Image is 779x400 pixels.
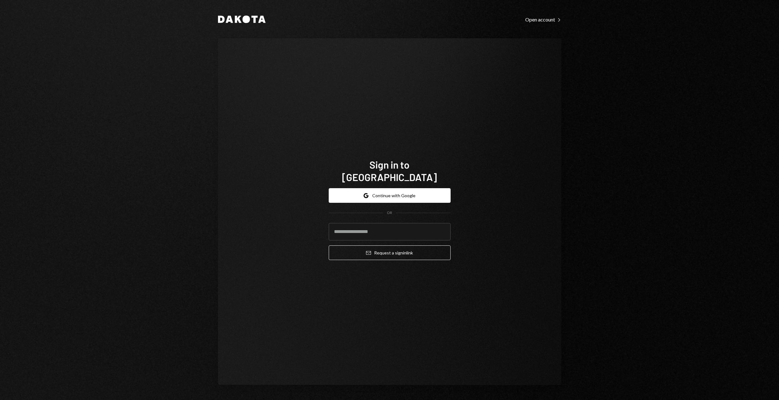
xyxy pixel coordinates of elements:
[525,16,561,23] a: Open account
[329,245,451,260] button: Request a signinlink
[329,158,451,183] h1: Sign in to [GEOGRAPHIC_DATA]
[387,210,392,216] div: OR
[329,188,451,203] button: Continue with Google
